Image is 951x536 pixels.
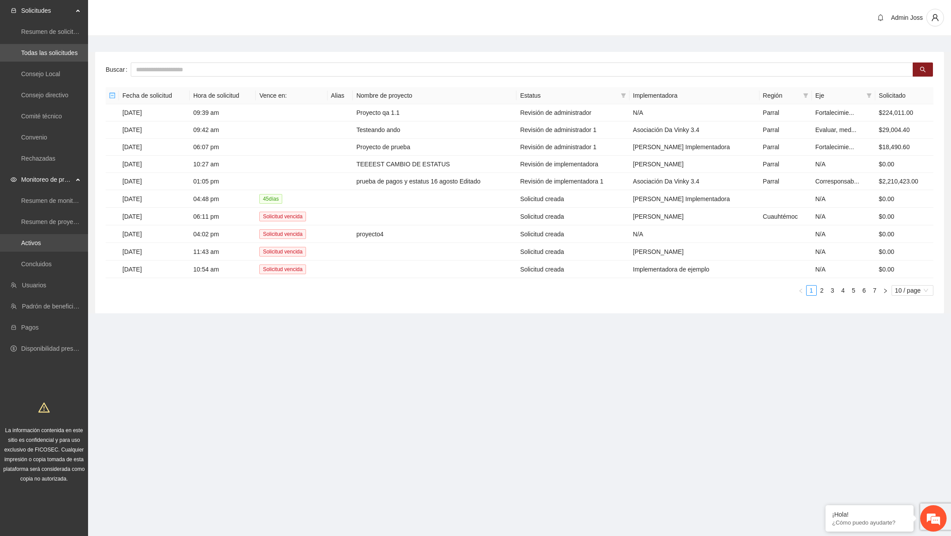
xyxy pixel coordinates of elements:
span: Solicitudes [21,2,73,19]
a: Consejo directivo [21,92,68,99]
td: Parral [759,173,812,190]
span: La información contenida en este sitio es confidencial y para uso exclusivo de FICOSEC. Cualquier... [4,427,85,482]
a: Padrón de beneficiarios [22,303,87,310]
button: bell [874,11,888,25]
span: Estatus [520,91,617,100]
td: [DATE] [119,208,190,225]
th: Vence en: [256,87,327,104]
td: 04:48 pm [190,190,256,208]
td: $29,004.40 [875,121,933,139]
li: 3 [827,285,838,296]
td: Solicitud creada [516,243,629,261]
td: 04:02 pm [190,225,256,243]
td: Asociación Da Vinky 3.4 [630,173,759,190]
span: minus-square [109,92,115,99]
span: Fortalecimie... [815,109,854,116]
span: filter [621,93,626,98]
td: Proyecto de prueba [353,139,516,156]
span: user [927,14,944,22]
a: Usuarios [22,282,46,289]
td: $0.00 [875,190,933,208]
td: 11:43 am [190,243,256,261]
td: Asociación Da Vinky 3.4 [630,121,759,139]
span: Solicitud vencida [259,247,306,257]
td: [PERSON_NAME] [630,208,759,225]
td: $0.00 [875,156,933,173]
td: Solicitud creada [516,261,629,278]
a: Disponibilidad presupuestal [21,345,96,352]
th: Implementadora [630,87,759,104]
span: search [920,66,926,73]
td: Revisión de administrador 1 [516,121,629,139]
span: Región [763,91,800,100]
button: user [926,9,944,26]
td: [DATE] [119,173,190,190]
td: Cuauhtémoc [759,208,812,225]
button: search [913,62,933,77]
span: Solicitud vencida [259,264,306,274]
span: warning [38,402,50,413]
td: 10:54 am [190,261,256,278]
span: Estamos en línea. [51,117,122,206]
td: Solicitud creada [516,190,629,208]
span: Eje [815,91,863,100]
a: Rechazadas [21,155,55,162]
th: Nombre de proyecto [353,87,516,104]
a: 7 [870,286,880,295]
a: Resumen de solicitudes por aprobar [21,28,120,35]
td: [DATE] [119,225,190,243]
a: 3 [828,286,837,295]
td: Implementadora de ejemplo [630,261,759,278]
a: Activos [21,239,41,246]
td: N/A [812,156,875,173]
a: Resumen de proyectos aprobados [21,218,115,225]
td: [PERSON_NAME] [630,243,759,261]
span: Fortalecimie... [815,143,854,151]
td: proyecto4 [353,225,516,243]
span: filter [801,89,810,102]
td: N/A [812,243,875,261]
td: N/A [630,225,759,243]
td: [DATE] [119,121,190,139]
a: Consejo Local [21,70,60,77]
td: Revisión de implementadora 1 [516,173,629,190]
li: 1 [806,285,817,296]
a: Todas las solicitudes [21,49,77,56]
td: $0.00 [875,208,933,225]
td: Revisión de administrador [516,104,629,121]
li: Previous Page [796,285,806,296]
td: $18,490.60 [875,139,933,156]
span: Corresponsab... [815,178,859,185]
td: $0.00 [875,243,933,261]
span: inbox [11,7,17,14]
div: Page Size [892,285,933,296]
span: Monitoreo de proyectos [21,171,73,188]
td: $0.00 [875,225,933,243]
li: Next Page [880,285,891,296]
span: Solicitud vencida [259,229,306,239]
a: Resumen de monitoreo [21,197,85,204]
a: 4 [838,286,848,295]
span: 45 día s [259,194,282,204]
td: Parral [759,139,812,156]
td: [DATE] [119,156,190,173]
button: right [880,285,891,296]
td: [PERSON_NAME] Implementadora [630,190,759,208]
a: 2 [817,286,827,295]
li: 4 [838,285,848,296]
span: bell [874,14,887,21]
div: Minimizar ventana de chat en vivo [144,4,166,26]
p: ¿Cómo puedo ayudarte? [832,519,907,526]
td: $2,210,423.00 [875,173,933,190]
td: Solicitud creada [516,225,629,243]
td: N/A [812,208,875,225]
th: Alias [328,87,353,104]
span: filter [865,89,874,102]
td: 09:39 am [190,104,256,121]
td: [PERSON_NAME] Implementadora [630,139,759,156]
a: Pagos [21,324,39,331]
span: filter [619,89,628,102]
td: N/A [812,190,875,208]
td: 10:27 am [190,156,256,173]
th: Solicitado [875,87,933,104]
